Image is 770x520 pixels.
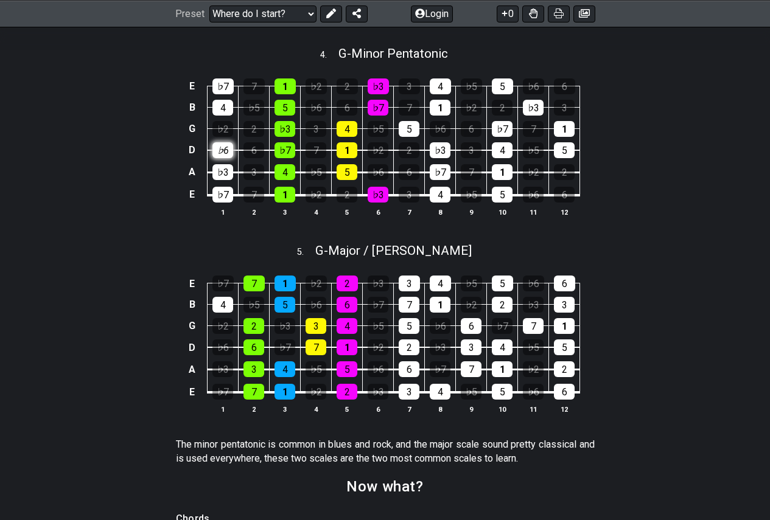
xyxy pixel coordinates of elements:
div: ♭5 [306,164,326,180]
div: ♭6 [368,164,388,180]
div: ♭2 [212,121,233,137]
td: A [185,161,200,184]
div: ♭3 [430,142,450,158]
div: 3 [461,339,481,355]
th: 11 [518,403,549,415]
div: 5 [399,318,419,334]
th: 5 [332,206,363,218]
th: 8 [425,403,456,415]
div: ♭7 [368,100,388,116]
td: B [185,97,200,118]
th: 10 [487,403,518,415]
div: 2 [337,187,357,203]
button: Share Preset [346,5,368,22]
div: 4 [492,142,513,158]
div: 2 [399,339,419,355]
div: 3 [306,318,326,334]
div: ♭2 [306,384,326,400]
div: 7 [243,384,264,400]
span: 4 . [320,49,338,62]
div: 3 [306,121,326,137]
div: ♭5 [243,297,264,313]
th: 7 [394,403,425,415]
div: ♭7 [492,318,513,334]
div: ♭5 [461,384,481,400]
div: 7 [523,318,544,334]
div: ♭5 [523,142,544,158]
div: ♭6 [523,276,544,291]
div: ♭3 [368,187,388,203]
div: ♭7 [492,121,513,137]
div: ♭6 [430,121,450,137]
div: 1 [430,100,450,116]
div: 2 [337,78,358,94]
div: 4 [275,361,295,377]
div: 4 [275,164,295,180]
div: 1 [275,276,296,291]
td: D [185,139,200,161]
div: 3 [554,100,575,116]
div: 1 [275,78,296,94]
div: ♭5 [523,339,544,355]
div: ♭6 [523,384,544,400]
div: 3 [243,164,264,180]
div: ♭5 [461,276,482,291]
div: 7 [461,361,481,377]
div: 3 [399,78,420,94]
button: Print [548,5,570,22]
div: ♭5 [368,121,388,137]
div: 6 [554,78,575,94]
div: 4 [337,121,357,137]
div: 2 [337,276,358,291]
div: 1 [337,339,357,355]
div: ♭7 [368,297,388,313]
div: ♭3 [212,164,233,180]
th: 9 [456,206,487,218]
div: ♭3 [430,339,450,355]
div: 4 [337,318,357,334]
div: 3 [243,361,264,377]
td: E [185,273,200,294]
th: 3 [270,206,301,218]
th: 5 [332,403,363,415]
td: E [185,380,200,403]
div: ♭6 [430,318,450,334]
div: 7 [523,121,544,137]
div: 3 [399,276,420,291]
th: 1 [208,403,239,415]
div: 7 [306,142,326,158]
th: 10 [487,206,518,218]
td: A [185,358,200,381]
div: 6 [554,384,575,400]
div: ♭2 [461,297,481,313]
div: 6 [461,318,481,334]
div: 1 [337,142,357,158]
th: 4 [301,206,332,218]
th: 8 [425,206,456,218]
div: ♭6 [212,339,233,355]
div: 5 [275,297,295,313]
div: ♭2 [306,78,327,94]
th: 6 [363,206,394,218]
button: 0 [497,5,519,22]
div: ♭2 [461,100,481,116]
div: ♭6 [523,187,544,203]
div: 2 [492,100,513,116]
div: 1 [492,164,513,180]
div: 7 [461,164,481,180]
span: G - Minor Pentatonic [338,46,448,61]
button: Edit Preset [320,5,342,22]
div: ♭7 [212,276,234,291]
div: ♭7 [275,339,295,355]
th: 9 [456,403,487,415]
div: ♭5 [306,361,326,377]
div: 4 [212,100,233,116]
div: 6 [461,121,481,137]
p: The minor pentatonic is common in blues and rock, and the major scale sound pretty classical and ... [176,438,595,465]
div: 5 [337,164,357,180]
div: 1 [554,318,575,334]
button: Toggle Dexterity for all fretkits [522,5,544,22]
div: 2 [243,318,264,334]
td: G [185,315,200,336]
div: ♭3 [275,121,295,137]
